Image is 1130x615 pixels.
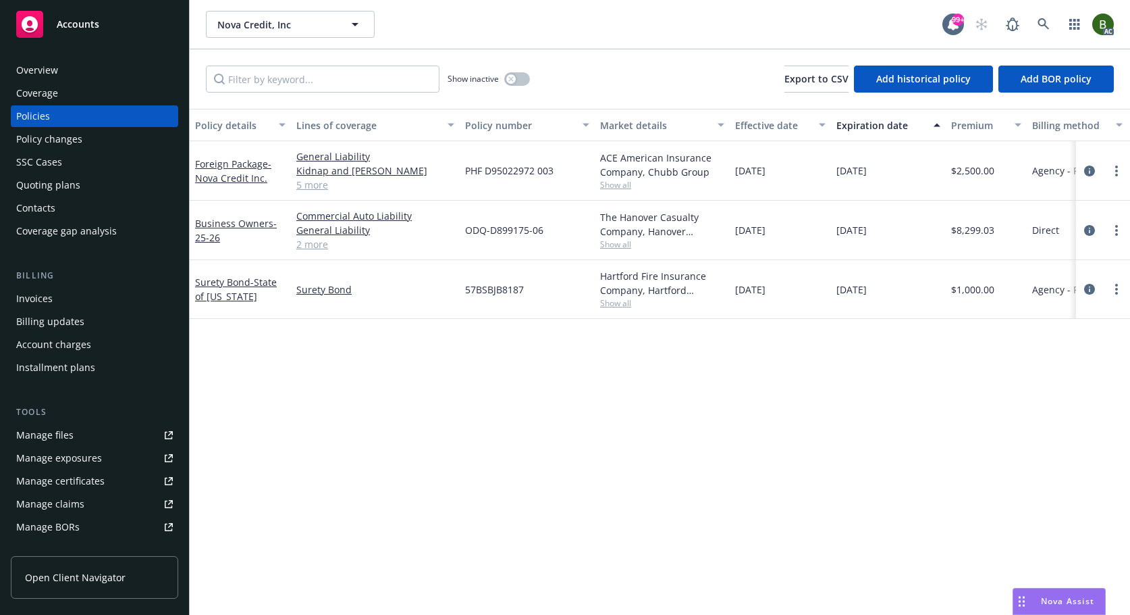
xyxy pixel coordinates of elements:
a: Report a Bug [999,11,1026,38]
span: Nova Credit, Inc [217,18,334,32]
span: $1,000.00 [951,282,994,297]
span: Agency - Pay in full [1032,164,1118,178]
span: - 25-26 [195,217,277,244]
div: SSC Cases [16,151,62,173]
div: Lines of coverage [296,118,439,132]
div: Market details [600,118,709,132]
div: Summary of insurance [16,539,119,561]
a: Summary of insurance [11,539,178,561]
a: Billing updates [11,311,178,333]
a: General Liability [296,149,454,164]
div: ACE American Insurance Company, Chubb Group [600,151,724,179]
div: Effective date [735,118,811,132]
span: Add BOR policy [1021,72,1092,85]
div: Manage BORs [16,516,80,538]
div: Coverage [16,82,58,104]
a: Policies [11,105,178,127]
button: Billing method [1027,109,1128,141]
div: Invoices [16,288,53,310]
a: General Liability [296,223,454,237]
button: Export to CSV [784,66,849,93]
div: Installment plans [16,357,95,378]
button: Expiration date [831,109,946,141]
div: Contacts [16,197,55,219]
span: [DATE] [735,164,765,178]
a: 5 more [296,178,454,192]
span: [DATE] [836,164,867,178]
div: Account charges [16,334,91,355]
div: Manage files [16,424,74,446]
button: Lines of coverage [291,109,460,141]
div: Policy number [465,118,574,132]
span: $2,500.00 [951,164,994,178]
div: Policy details [195,118,271,132]
span: - Nova Credit Inc. [195,157,271,184]
span: Accounts [57,19,99,30]
span: Direct [1032,223,1059,237]
div: Coverage gap analysis [16,220,117,242]
div: Expiration date [836,118,925,132]
input: Filter by keyword... [206,66,439,93]
button: Add BOR policy [998,66,1114,93]
span: [DATE] [836,282,867,297]
div: Drag to move [1013,589,1030,614]
div: Manage certificates [16,470,105,492]
span: PHF D95022972 003 [465,164,554,178]
div: Billing [11,269,178,282]
a: 2 more [296,237,454,251]
div: 99+ [952,14,964,26]
span: [DATE] [735,223,765,237]
a: Business Owners [195,217,277,244]
a: Manage BORs [11,516,178,538]
div: Policy changes [16,128,82,150]
a: more [1108,163,1125,179]
a: more [1108,281,1125,297]
button: Market details [595,109,730,141]
div: Hartford Fire Insurance Company, Hartford Insurance Group [600,269,724,297]
div: Quoting plans [16,174,80,196]
a: Start snowing [968,11,995,38]
span: Open Client Navigator [25,570,126,585]
span: $8,299.03 [951,223,994,237]
button: Add historical policy [854,66,993,93]
div: The Hanover Casualty Company, Hanover Insurance Group, Risk Placement Services, Inc. (RPS) [600,210,724,239]
a: Commercial Auto Liability [296,209,454,223]
a: Overview [11,59,178,81]
a: Quoting plans [11,174,178,196]
div: Policies [16,105,50,127]
a: Account charges [11,334,178,355]
a: Installment plans [11,357,178,378]
a: Search [1030,11,1057,38]
a: circleInformation [1081,281,1098,297]
a: Manage exposures [11,447,178,469]
a: Invoices [11,288,178,310]
span: Show inactive [448,73,499,84]
div: Manage exposures [16,447,102,469]
span: Agency - Pay in full [1032,282,1118,297]
button: Policy number [460,109,595,141]
a: circleInformation [1081,163,1098,179]
span: Nova Assist [1041,595,1094,607]
a: more [1108,222,1125,239]
a: circleInformation [1081,222,1098,239]
div: Premium [951,118,1006,132]
a: Switch app [1061,11,1088,38]
div: Manage claims [16,493,84,515]
a: Coverage [11,82,178,104]
a: SSC Cases [11,151,178,173]
a: Accounts [11,5,178,43]
a: Foreign Package [195,157,271,184]
button: Policy details [190,109,291,141]
a: Manage files [11,424,178,446]
span: Add historical policy [876,72,971,85]
button: Nova Credit, Inc [206,11,375,38]
a: Surety Bond [296,282,454,297]
span: [DATE] [735,282,765,297]
div: Overview [16,59,58,81]
div: Billing updates [16,311,84,333]
span: Show all [600,297,724,309]
span: 57BSBJB8187 [465,282,524,297]
a: Manage certificates [11,470,178,492]
a: Policy changes [11,128,178,150]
